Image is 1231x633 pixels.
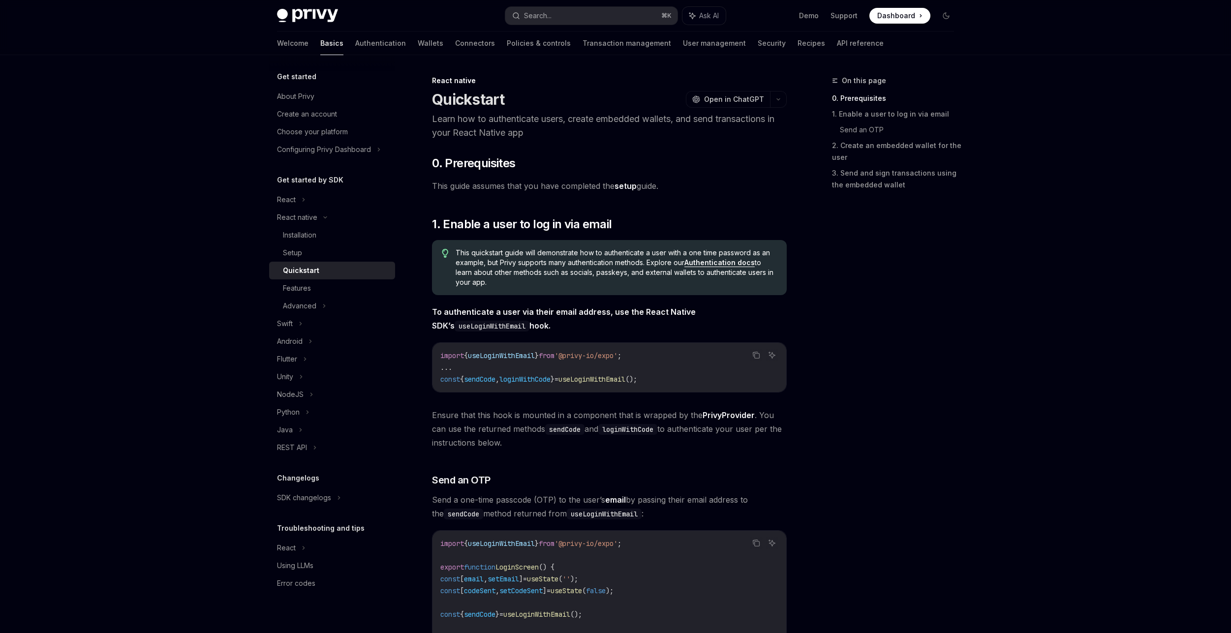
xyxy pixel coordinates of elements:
span: LoginScreen [495,563,539,572]
span: [ [460,586,464,595]
h1: Quickstart [432,90,505,108]
code: sendCode [444,509,483,519]
span: () { [539,563,554,572]
span: ⌘ K [661,12,672,20]
a: 0. Prerequisites [832,90,962,106]
a: 3. Send and sign transactions using the embedded wallet [832,165,962,193]
span: { [464,351,468,360]
a: Choose your platform [269,123,395,141]
span: import [440,351,464,360]
strong: To authenticate a user via their email address, use the React Native SDK’s hook. [432,307,696,331]
a: Send an OTP [840,122,962,138]
span: useState [551,586,582,595]
span: ); [606,586,614,595]
div: Features [283,282,311,294]
a: Support [831,11,858,21]
a: Using LLMs [269,557,395,574]
div: SDK changelogs [277,492,331,504]
a: User management [683,31,746,55]
div: Setup [283,247,302,259]
div: REST API [277,442,307,453]
div: Advanced [283,300,316,312]
img: dark logo [277,9,338,23]
span: (); [570,610,582,619]
span: codeSent [464,586,495,595]
span: const [440,586,460,595]
span: [ [460,574,464,583]
h5: Changelogs [277,472,319,484]
span: ; [617,539,621,548]
code: useLoginWithEmail [455,321,529,332]
a: Setup [269,244,395,262]
button: Search...⌘K [505,7,677,25]
span: Send a one-time passcode (OTP) to the user’s by passing their email address to the method returne... [432,493,787,520]
span: false [586,586,606,595]
p: Learn how to authenticate users, create embedded wallets, and send transactions in your React Nat... [432,112,787,140]
span: Ensure that this hook is mounted in a component that is wrapped by the . You can use the returned... [432,408,787,450]
a: PrivyProvider [703,410,755,421]
a: Create an account [269,105,395,123]
div: About Privy [277,90,314,102]
span: { [460,375,464,384]
a: Dashboard [869,8,930,24]
span: } [535,539,539,548]
span: from [539,351,554,360]
code: useLoginWithEmail [567,509,642,519]
span: { [460,610,464,619]
div: Quickstart [283,265,319,276]
a: Authentication docs [684,258,755,267]
a: 2. Create an embedded wallet for the user [832,138,962,165]
h5: Get started by SDK [277,174,343,186]
a: Transaction management [583,31,671,55]
a: Installation [269,226,395,244]
div: Using LLMs [277,560,313,572]
span: useLoginWithEmail [468,351,535,360]
button: Open in ChatGPT [686,91,770,108]
span: '@privy-io/expo' [554,351,617,360]
span: sendCode [464,610,495,619]
button: Copy the contents from the code block [750,537,763,549]
div: Swift [277,318,293,330]
span: from [539,539,554,548]
span: On this page [842,75,886,87]
span: 1. Enable a user to log in via email [432,216,612,232]
code: loginWithCode [598,424,657,435]
strong: email [605,495,626,505]
div: Python [277,406,300,418]
span: useLoginWithEmail [503,610,570,619]
span: } [495,610,499,619]
span: Ask AI [699,11,719,21]
a: Welcome [277,31,308,55]
span: useLoginWithEmail [558,375,625,384]
span: function [464,563,495,572]
span: { [464,539,468,548]
span: = [523,574,527,583]
code: sendCode [545,424,585,435]
span: email [464,574,484,583]
div: Search... [524,10,552,22]
span: } [535,351,539,360]
span: ] [543,586,547,595]
span: setEmail [488,574,519,583]
h5: Get started [277,71,316,83]
span: ( [582,586,586,595]
span: ] [519,574,523,583]
div: Installation [283,229,316,241]
a: 1. Enable a user to log in via email [832,106,962,122]
a: Authentication [355,31,406,55]
a: Basics [320,31,343,55]
div: Error codes [277,577,315,589]
a: About Privy [269,88,395,105]
div: React [277,194,296,206]
span: 0. Prerequisites [432,155,515,171]
div: Android [277,335,303,347]
span: = [554,375,558,384]
span: const [440,574,460,583]
div: Java [277,424,293,436]
span: const [440,610,460,619]
div: NodeJS [277,389,304,400]
div: Choose your platform [277,126,348,138]
span: export [440,563,464,572]
div: Configuring Privy Dashboard [277,144,371,155]
span: import [440,539,464,548]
